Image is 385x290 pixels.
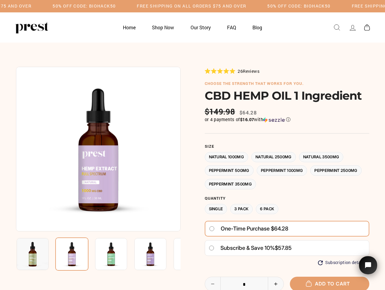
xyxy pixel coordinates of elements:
[15,21,48,34] img: PREST ORGANICS
[256,204,278,214] label: 6 Pack
[351,248,385,290] iframe: Tidio Chat
[263,117,285,123] img: Sezzle
[209,226,215,231] input: One-time purchase $64.28
[134,238,166,270] img: CBD HEMP OIL 1 Ingredient
[16,67,181,231] img: CBD HEMP OIL 1 Ingredient
[55,237,88,271] img: CBD HEMP OIL 1 Ingredient
[245,21,270,33] a: Blog
[53,4,116,9] h5: 50% OFF CODE: BIOHACK50
[205,117,369,123] div: or 4 payments of with
[205,81,369,86] h6: choose the strength that works for you.
[205,144,369,149] label: Size
[144,21,181,33] a: Shop Now
[205,196,369,201] label: Quantity
[183,21,218,33] a: Our Story
[220,245,275,251] span: Subscribe & save 10%
[238,68,243,74] span: 26
[205,179,256,189] label: Peppermint 3500MG
[310,165,362,176] label: Peppermint 2500MG
[267,4,330,9] h5: 50% OFF CODE: BIOHACK50
[205,165,254,176] label: Peppermint 500MG
[205,152,249,163] label: Natural 1000MG
[309,281,350,287] span: Add to cart
[205,117,369,123] div: or 4 payments of$16.07withSezzle Click to learn more about Sezzle
[209,246,214,250] input: Subscribe & save 10%$57.85
[174,238,206,270] img: CBD HEMP OIL 1 Ingredient
[243,68,259,74] span: Reviews
[205,107,237,116] span: $149.98
[115,21,143,33] a: Home
[240,117,254,122] span: $16.07
[220,21,244,33] a: FAQ
[17,238,49,270] img: CBD HEMP OIL 1 Ingredient
[221,223,288,234] span: One-time purchase $64.28
[299,152,344,163] label: Natural 3500MG
[257,165,307,176] label: Peppermint 1000MG
[205,204,227,214] label: Single
[205,89,369,102] h1: CBD HEMP OIL 1 Ingredient
[115,21,270,33] ul: Primary
[318,260,366,265] button: Subscription details
[275,245,292,251] span: $57.85
[251,152,296,163] label: Natural 2500MG
[137,4,246,9] h5: Free Shipping on all orders $75 and over
[230,204,253,214] label: 3 Pack
[325,260,366,265] span: Subscription details
[95,238,127,270] img: CBD HEMP OIL 1 Ingredient
[239,109,257,116] span: $64.28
